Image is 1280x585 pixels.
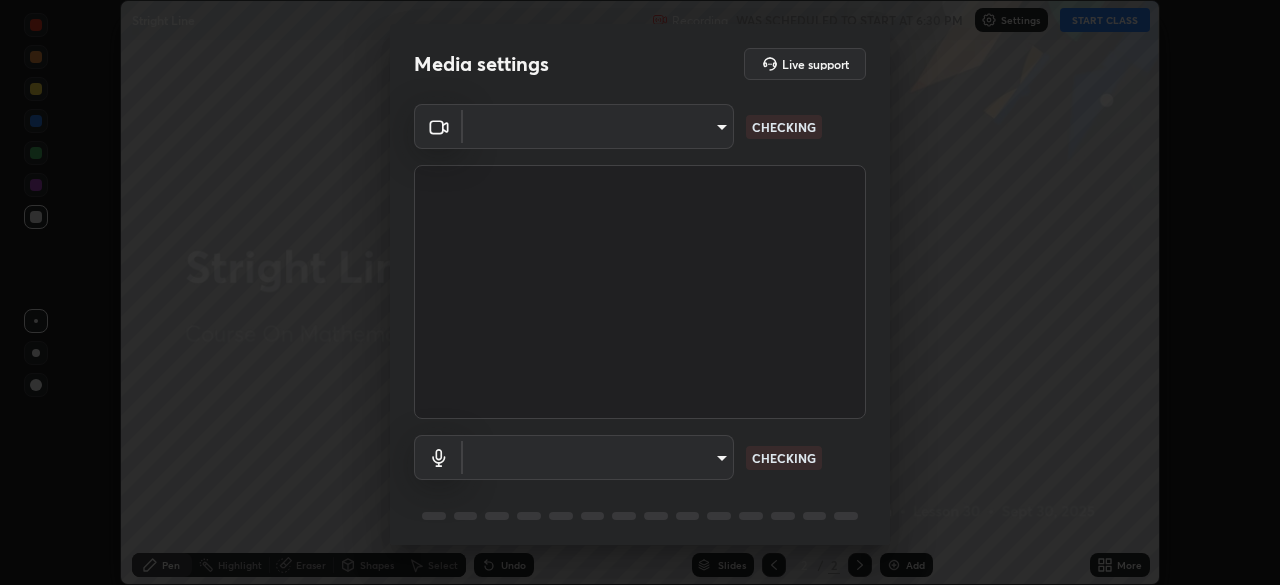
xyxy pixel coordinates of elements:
h5: Live support [782,58,849,70]
div: ​ [463,435,734,480]
h2: Media settings [414,51,549,77]
div: ​ [463,104,734,149]
p: CHECKING [752,449,816,467]
p: CHECKING [752,118,816,136]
